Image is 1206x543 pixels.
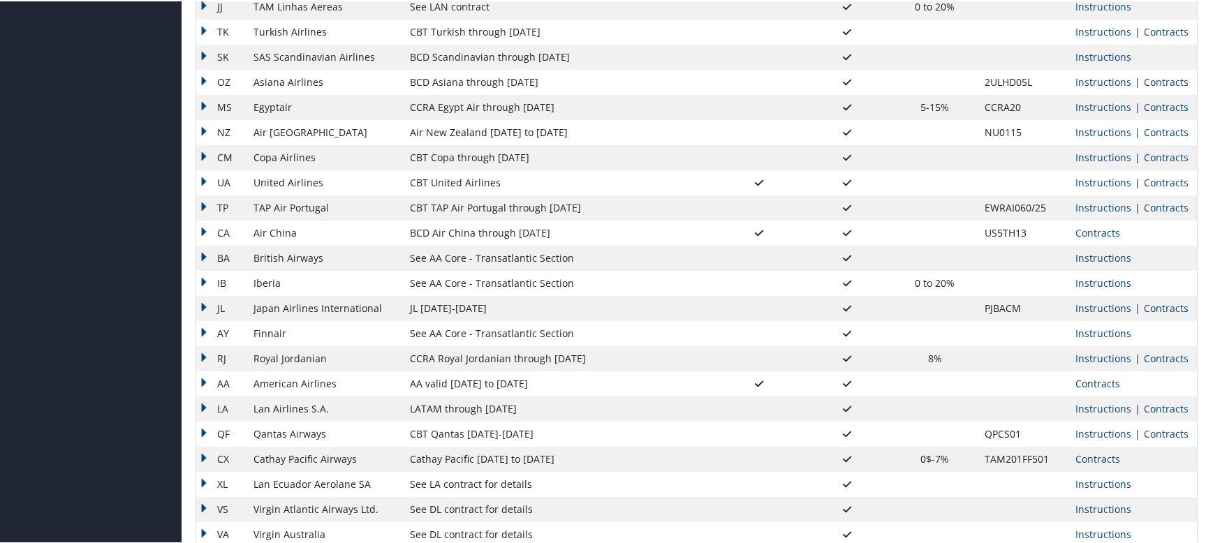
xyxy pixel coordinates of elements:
a: View Ticketing Instructions [1075,149,1131,163]
td: Finnair [247,320,404,345]
td: TAP Air Portugal [247,194,404,219]
a: View Contracts [1144,149,1189,163]
td: LATAM through [DATE] [403,395,716,420]
span: | [1131,149,1144,163]
td: QF [196,420,247,445]
td: JL [196,295,247,320]
td: Cathay Pacific Airways [247,445,404,470]
span: | [1131,24,1144,37]
td: AA valid [DATE] to [DATE] [403,370,716,395]
a: View Contracts [1144,99,1189,112]
td: RJ [196,345,247,370]
td: Lan Airlines S.A. [247,395,404,420]
td: QPCS01 [978,420,1068,445]
td: CCRA Egypt Air through [DATE] [403,94,716,119]
a: View Ticketing Instructions [1075,426,1131,439]
td: BA [196,244,247,269]
a: View Ticketing Instructions [1075,275,1131,288]
a: View Ticketing Instructions [1075,250,1131,263]
td: PJBACM [978,295,1068,320]
td: CCRA Royal Jordanian through [DATE] [403,345,716,370]
a: View Ticketing Instructions [1075,300,1131,313]
td: CA [196,219,247,244]
span: | [1131,200,1144,213]
a: View Ticketing Instructions [1075,174,1131,188]
td: CBT Qantas [DATE]-[DATE] [403,420,716,445]
a: View Ticketing Instructions [1075,350,1131,364]
td: BCD Asiana through [DATE] [403,68,716,94]
a: View Contracts [1075,225,1120,238]
a: View Contracts [1144,300,1189,313]
span: | [1131,99,1144,112]
td: Japan Airlines International [247,295,404,320]
span: | [1131,426,1144,439]
td: 0$-7% [892,445,978,470]
span: | [1131,401,1144,414]
td: American Airlines [247,370,404,395]
a: View Contracts [1144,174,1189,188]
a: View Contracts [1144,426,1189,439]
td: NU0115 [978,119,1068,144]
td: 2ULHD05L [978,68,1068,94]
a: View Ticketing Instructions [1075,200,1131,213]
td: OZ [196,68,247,94]
td: Copa Airlines [247,144,404,169]
a: View Ticketing Instructions [1075,124,1131,137]
td: See AA Core - Transatlantic Section [403,320,716,345]
td: MS [196,94,247,119]
td: UA [196,169,247,194]
td: Royal Jordanian [247,345,404,370]
span: | [1131,350,1144,364]
td: CX [196,445,247,470]
a: View Contracts [1144,74,1189,87]
td: AA [196,370,247,395]
td: 8% [892,345,978,370]
td: IB [196,269,247,295]
a: View Ticketing Instructions [1075,49,1131,62]
td: NZ [196,119,247,144]
td: Qantas Airways [247,420,404,445]
td: AY [196,320,247,345]
a: View Ticketing Instructions [1075,24,1131,37]
span: | [1131,300,1144,313]
td: United Airlines [247,169,404,194]
a: View Ticketing Instructions [1075,99,1131,112]
td: Cathay Pacific [DATE] to [DATE] [403,445,716,470]
td: SK [196,43,247,68]
td: Air China [247,219,404,244]
td: See AA Core - Transatlantic Section [403,244,716,269]
td: See LA contract for details [403,470,716,496]
td: Iberia [247,269,404,295]
td: Egyptair [247,94,404,119]
td: Turkish Airlines [247,18,404,43]
a: View Contracts [1144,350,1189,364]
span: | [1131,124,1144,137]
td: BCD Air China through [DATE] [403,219,716,244]
td: CCRA20 [978,94,1068,119]
a: View Ticketing Instructions [1075,501,1131,514]
td: EWRAI060/25 [978,194,1068,219]
a: View Contracts [1144,124,1189,137]
a: View Ticketing Instructions [1075,401,1131,414]
td: Asiana Airlines [247,68,404,94]
td: Air [GEOGRAPHIC_DATA] [247,119,404,144]
td: CM [196,144,247,169]
td: See DL contract for details [403,496,716,521]
td: 5-15% [892,94,978,119]
a: View Contracts [1144,401,1189,414]
td: Virgin Atlantic Airways Ltd. [247,496,404,521]
td: Lan Ecuador Aerolane SA [247,470,404,496]
td: See AA Core - Transatlantic Section [403,269,716,295]
td: BCD Scandinavian through [DATE] [403,43,716,68]
td: CBT Turkish through [DATE] [403,18,716,43]
td: XL [196,470,247,496]
span: | [1131,174,1144,188]
td: TAM201FF501 [978,445,1068,470]
a: View Ticketing Instructions [1075,526,1131,540]
span: | [1131,74,1144,87]
a: View Contracts [1144,200,1189,213]
td: 0 to 20% [892,269,978,295]
td: British Airways [247,244,404,269]
td: LA [196,395,247,420]
a: View Contracts [1075,451,1120,464]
